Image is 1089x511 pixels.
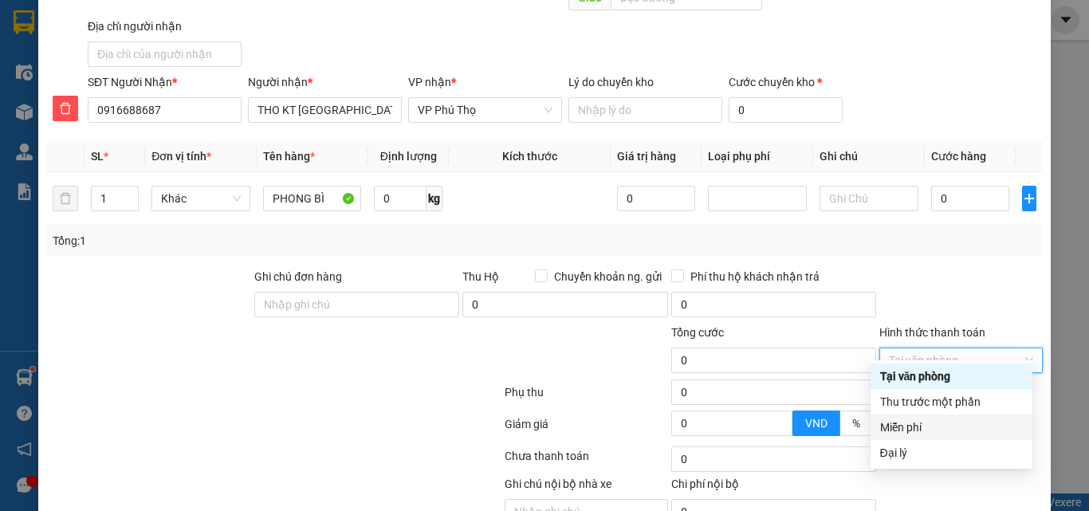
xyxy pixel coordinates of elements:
input: Địa chỉ của người nhận [88,41,242,67]
label: Hình thức thanh toán [879,326,985,339]
div: Chưa thanh toán [503,447,670,475]
span: VP Phú Thọ [418,98,552,122]
span: plus [1023,192,1036,205]
div: Ghi chú nội bộ nhà xe [505,475,668,499]
div: Cước chuyển kho [729,73,843,91]
input: SĐT người nhận [88,97,242,123]
span: Chuyển khoản ng. gửi [548,268,668,285]
th: Ghi chú [813,141,925,172]
div: Địa chỉ người nhận [88,18,242,35]
button: plus [1022,186,1036,211]
input: 0 [617,186,695,211]
input: Ghi chú đơn hàng [254,292,459,317]
input: Tên người nhận [248,97,402,123]
span: Tên hàng [263,150,315,163]
label: Lý do chuyển kho [568,76,654,88]
div: Miễn phí [880,419,1023,436]
span: kg [427,186,442,211]
input: Ghi Chú [820,186,918,211]
th: Loại phụ phí [702,141,813,172]
div: Tổng: 1 [53,232,422,250]
label: Ghi chú đơn hàng [254,270,342,283]
span: % [852,417,860,430]
span: Cước hàng [931,150,986,163]
span: Tại văn phòng [889,348,1033,372]
span: Tổng cước [671,326,724,339]
span: Thu Hộ [462,270,499,283]
button: delete [53,186,78,211]
div: Người nhận [248,73,402,91]
span: Khác [161,187,241,210]
input: Lý do chuyển kho [568,97,722,123]
span: VP nhận [408,76,451,88]
span: Giá trị hàng [617,150,676,163]
div: Chi phí nội bộ [671,475,876,499]
span: Kích thước [502,150,557,163]
input: VD: Bàn, Ghế [263,186,362,211]
span: delete [53,102,77,115]
div: Thu trước một phần [880,393,1023,411]
span: Phí thu hộ khách nhận trả [684,268,826,285]
span: SL [91,150,104,163]
span: Đơn vị tính [151,150,211,163]
div: Phụ thu [503,383,670,411]
div: SĐT Người Nhận [88,73,242,91]
span: VND [805,417,828,430]
div: Tại văn phòng [880,368,1023,385]
div: Đại lý [880,444,1023,462]
button: delete [53,96,78,121]
div: Giảm giá [503,415,670,443]
span: Định lượng [380,150,437,163]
